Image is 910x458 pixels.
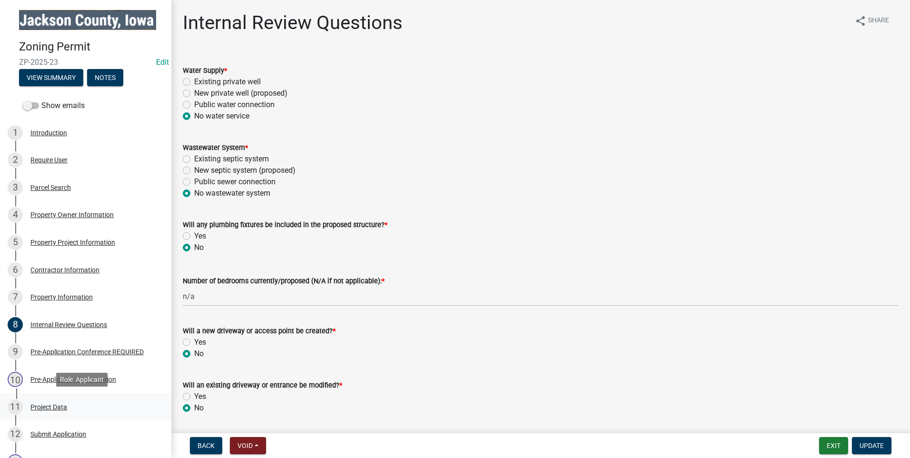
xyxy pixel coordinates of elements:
[198,442,215,449] span: Back
[30,321,107,328] div: Internal Review Questions
[23,100,85,111] label: Show emails
[183,11,403,34] h1: Internal Review Questions
[8,262,23,278] div: 6
[194,337,206,348] label: Yes
[868,15,889,27] span: Share
[8,317,23,332] div: 8
[156,58,169,67] a: Edit
[194,88,287,99] label: New private well (proposed)
[190,437,222,454] button: Back
[30,157,68,163] div: Require User
[194,176,276,188] label: Public sewer connection
[19,10,156,30] img: Jackson County, Iowa
[8,152,23,168] div: 2
[819,437,848,454] button: Exit
[852,437,891,454] button: Update
[19,74,83,82] wm-modal-confirm: Summary
[194,391,206,402] label: Yes
[8,372,23,387] div: 10
[8,289,23,305] div: 7
[194,402,204,414] label: No
[19,58,152,67] span: ZP-2025-23
[30,184,71,191] div: Parcel Search
[30,239,115,246] div: Property Project Information
[56,373,108,387] div: Role: Applicant
[194,242,204,253] label: No
[183,68,227,74] label: Water Supply
[87,69,123,86] button: Notes
[847,11,897,30] button: shareShare
[30,431,86,438] div: Submit Application
[183,145,248,151] label: Wastewater System
[860,442,884,449] span: Update
[30,404,67,410] div: Project Data
[8,427,23,442] div: 12
[30,348,144,355] div: Pre-Application Conference REQUIRED
[30,211,114,218] div: Property Owner Information
[194,230,206,242] label: Yes
[230,437,266,454] button: Void
[183,382,342,389] label: Will an existing driveway or entrance be modified?
[237,442,253,449] span: Void
[194,153,269,165] label: Existing septic system
[194,76,261,88] label: Existing private well
[194,348,204,359] label: No
[8,180,23,195] div: 3
[30,267,99,273] div: Contractor Information
[30,129,67,136] div: Introduction
[8,399,23,415] div: 11
[8,125,23,140] div: 1
[194,188,270,199] label: No wastewater system
[30,294,93,300] div: Property Information
[8,344,23,359] div: 9
[156,58,169,67] wm-modal-confirm: Edit Application Number
[30,376,116,383] div: Pre-Application Confirmation
[183,222,387,229] label: Will any plumbing fixtures be included in the proposed structure?
[194,165,296,176] label: New septic system (proposed)
[194,99,275,110] label: Public water connection
[855,15,866,27] i: share
[194,110,249,122] label: No water service
[8,207,23,222] div: 4
[8,235,23,250] div: 5
[19,69,83,86] button: View Summary
[183,328,336,335] label: Will a new driveway or access point be created?
[19,40,164,54] h4: Zoning Permit
[183,278,385,285] label: Number of bedrooms currently/proposed (N/A if not applicable):
[87,74,123,82] wm-modal-confirm: Notes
